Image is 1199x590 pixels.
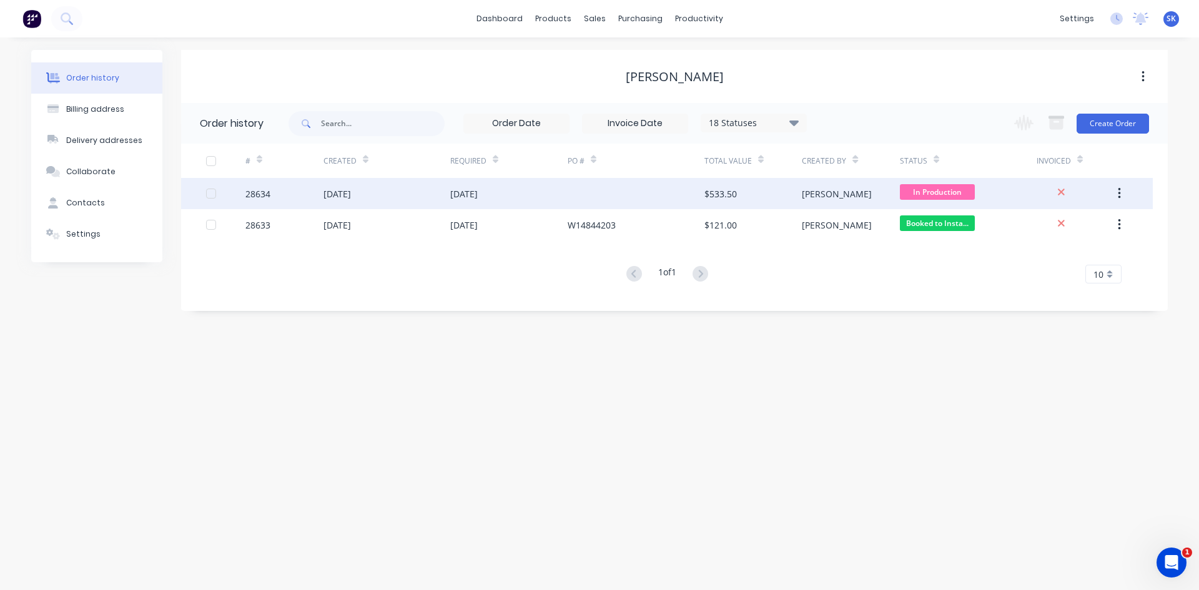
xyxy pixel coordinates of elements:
[568,155,585,167] div: PO #
[802,144,899,178] div: Created By
[66,197,105,209] div: Contacts
[1037,155,1071,167] div: Invoiced
[323,144,450,178] div: Created
[66,72,119,84] div: Order history
[245,144,323,178] div: #
[704,219,737,232] div: $121.00
[583,114,688,133] input: Invoice Date
[31,94,162,125] button: Billing address
[900,184,975,200] span: In Production
[704,187,737,200] div: $533.50
[568,219,616,232] div: W14844203
[1157,548,1187,578] iframe: Intercom live chat
[323,155,357,167] div: Created
[1053,9,1100,28] div: settings
[612,9,669,28] div: purchasing
[66,229,101,240] div: Settings
[900,155,927,167] div: Status
[245,155,250,167] div: #
[450,144,568,178] div: Required
[470,9,529,28] a: dashboard
[245,187,270,200] div: 28634
[66,135,142,146] div: Delivery addresses
[22,9,41,28] img: Factory
[802,155,846,167] div: Created By
[802,219,872,232] div: [PERSON_NAME]
[323,219,351,232] div: [DATE]
[66,104,124,115] div: Billing address
[245,219,270,232] div: 28633
[1093,268,1103,281] span: 10
[31,125,162,156] button: Delivery addresses
[1167,13,1176,24] span: SK
[323,187,351,200] div: [DATE]
[31,156,162,187] button: Collaborate
[31,187,162,219] button: Contacts
[578,9,612,28] div: sales
[31,62,162,94] button: Order history
[200,116,264,131] div: Order history
[66,166,116,177] div: Collaborate
[450,155,486,167] div: Required
[568,144,704,178] div: PO #
[900,144,1037,178] div: Status
[704,155,752,167] div: Total Value
[1077,114,1149,134] button: Create Order
[900,215,975,231] span: Booked to Insta...
[669,9,729,28] div: productivity
[704,144,802,178] div: Total Value
[529,9,578,28] div: products
[658,265,676,283] div: 1 of 1
[1037,144,1115,178] div: Invoiced
[1182,548,1192,558] span: 1
[450,187,478,200] div: [DATE]
[450,219,478,232] div: [DATE]
[701,116,806,130] div: 18 Statuses
[802,187,872,200] div: [PERSON_NAME]
[321,111,445,136] input: Search...
[31,219,162,250] button: Settings
[464,114,569,133] input: Order Date
[626,69,724,84] div: [PERSON_NAME]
